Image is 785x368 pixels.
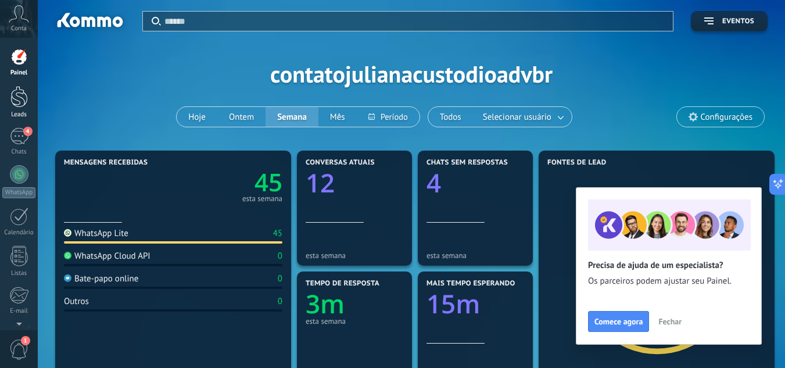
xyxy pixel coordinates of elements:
span: Conversas atuais [306,159,375,167]
h2: Precisa de ajuda de um especialista? [588,260,750,271]
div: esta semana [242,196,282,202]
button: Selecionar usuário [473,107,572,127]
img: Bate-papo online [64,274,71,282]
div: Calendário [2,229,36,237]
span: Fechar [658,317,682,326]
div: Leads [2,111,36,119]
text: 15m [426,286,480,321]
span: Selecionar usuário [481,109,554,125]
button: Todos [428,107,473,127]
span: Configurações [701,112,752,122]
div: E-mail [2,308,36,315]
span: 4 [23,127,33,136]
div: 0 [278,251,282,262]
span: Fontes de lead [547,159,607,167]
button: Comece agora [588,311,649,332]
div: Bate-papo online [64,273,138,284]
button: Eventos [691,11,768,31]
div: WhatsApp [2,187,35,198]
span: Chats sem respostas [426,159,508,167]
div: esta semana [306,317,403,326]
button: Semana [266,107,318,127]
span: Mensagens recebidas [64,159,148,167]
div: Outros [64,296,89,307]
div: esta semana [426,251,524,260]
img: WhatsApp Cloud API [64,252,71,259]
button: Ontem [217,107,266,127]
button: Período [357,107,420,127]
button: Mês [318,107,357,127]
div: 0 [278,296,282,307]
div: WhatsApp Cloud API [64,251,150,262]
span: Tempo de resposta [306,280,379,288]
text: 3m [306,286,345,321]
text: 12 [306,165,335,200]
img: WhatsApp Lite [64,229,71,237]
span: Eventos [722,17,754,26]
a: 45 [173,166,282,199]
text: 4 [426,165,441,200]
div: Listas [2,270,36,277]
button: Fechar [653,313,687,330]
span: Conta [11,25,27,33]
span: Mais tempo esperando [426,280,515,288]
div: 0 [278,273,282,284]
div: Painel [2,69,36,77]
div: 45 [273,228,282,239]
button: Hoje [177,107,217,127]
span: Os parceiros podem ajustar seu Painel. [588,276,750,287]
div: esta semana [306,251,403,260]
a: 15m [426,286,524,321]
div: Chats [2,148,36,156]
text: 45 [255,166,282,199]
span: Comece agora [594,317,643,326]
div: WhatsApp Lite [64,228,128,239]
span: 1 [21,336,30,345]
